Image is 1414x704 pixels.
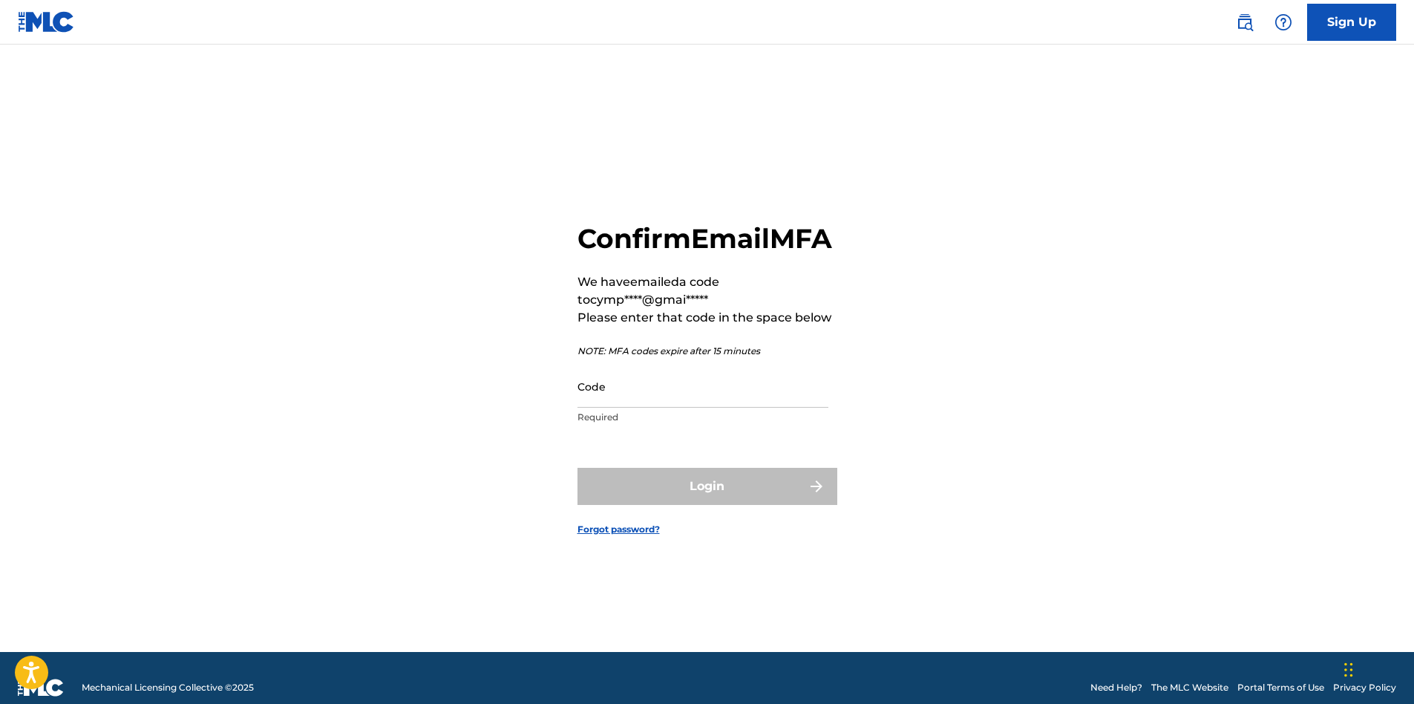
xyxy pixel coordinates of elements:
[1230,7,1260,37] a: Public Search
[577,411,828,424] p: Required
[1236,13,1254,31] img: search
[82,681,254,694] span: Mechanical Licensing Collective © 2025
[1090,681,1142,694] a: Need Help?
[577,309,837,327] p: Please enter that code in the space below
[1237,681,1324,694] a: Portal Terms of Use
[1151,681,1228,694] a: The MLC Website
[577,222,837,255] h2: Confirm Email MFA
[18,679,64,697] img: logo
[1269,7,1298,37] div: Help
[1333,681,1396,694] a: Privacy Policy
[18,11,75,33] img: MLC Logo
[577,345,837,358] p: NOTE: MFA codes expire after 15 minutes
[1344,648,1353,692] div: Drag
[577,523,660,536] a: Forgot password?
[1307,4,1396,41] a: Sign Up
[1274,13,1292,31] img: help
[1340,633,1414,704] iframe: Chat Widget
